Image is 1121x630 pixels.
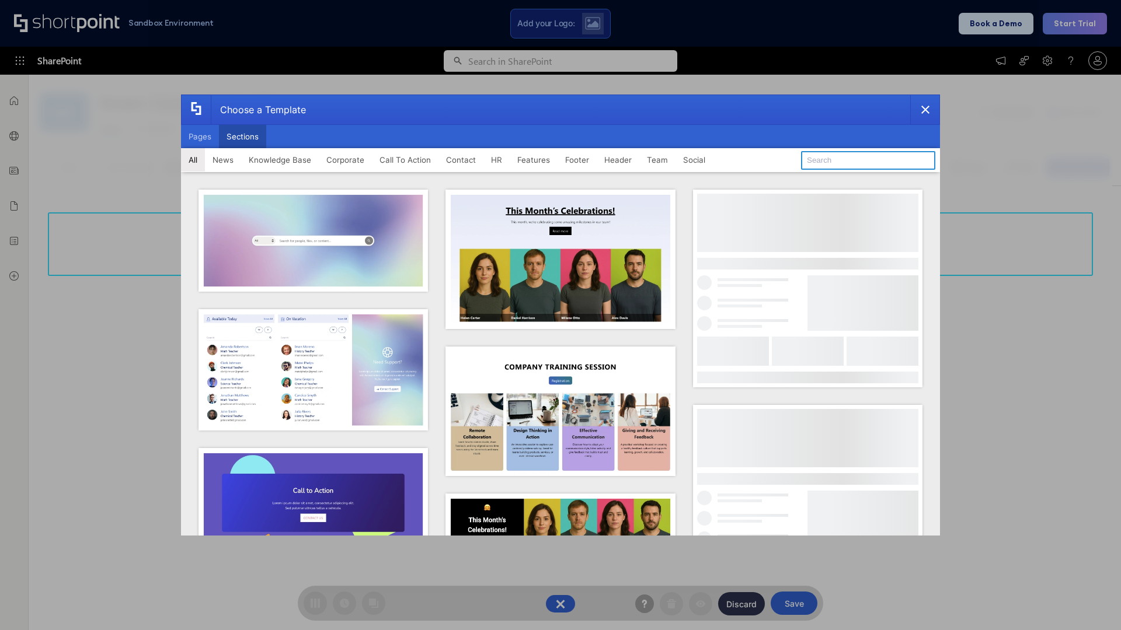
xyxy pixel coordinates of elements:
button: All [181,148,205,171]
button: Corporate [319,148,372,171]
div: Choose a Template [211,95,306,124]
div: template selector [181,94,940,535]
button: Footer [558,148,597,171]
iframe: Chat Widget [1063,574,1121,630]
button: News [205,148,241,171]
button: HR [483,148,510,171]
button: Contact [438,148,483,171]
button: Call To Action [372,148,438,171]
button: Social [676,148,713,171]
button: Header [597,148,639,171]
input: Search [801,151,935,170]
button: Pages [181,125,219,148]
button: Knowledge Base [241,148,319,171]
button: Sections [219,125,266,148]
button: Team [639,148,676,171]
button: Features [510,148,558,171]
